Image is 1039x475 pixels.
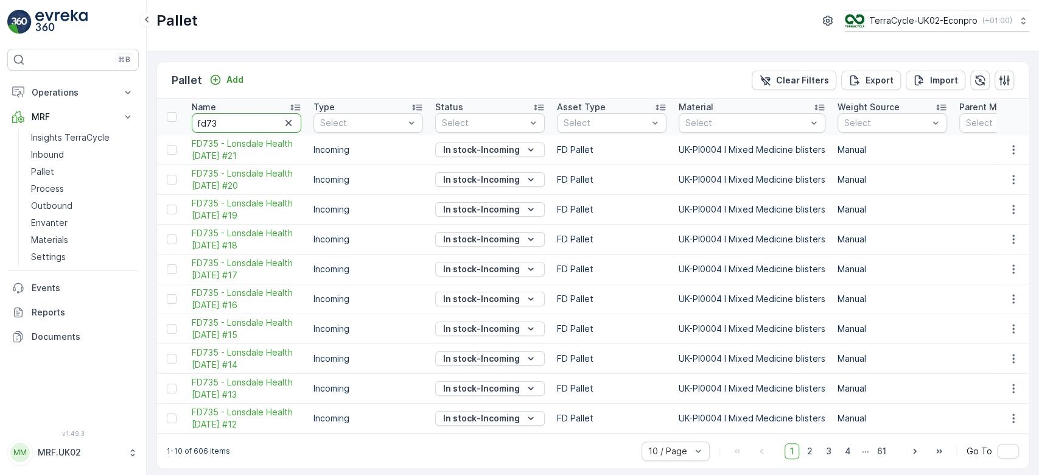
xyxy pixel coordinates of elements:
p: In stock-Incoming [443,203,520,216]
span: FD735 - Lonsdale Health [DATE] #17 [192,257,301,281]
td: Manual [831,314,953,344]
div: Toggle Row Selected [167,384,177,393]
button: In stock-Incoming [435,142,545,157]
td: UK-PI0004 I Mixed Medicine blisters [673,374,831,404]
td: Incoming [307,165,429,195]
button: In stock-Incoming [435,292,545,306]
p: In stock-Incoming [443,353,520,365]
td: Incoming [307,195,429,225]
span: Name : [10,200,40,210]
p: ⌘B [118,55,130,65]
p: Add [226,74,243,86]
div: Toggle Row Selected [167,354,177,364]
div: Toggle Row Selected [167,264,177,274]
a: Insights TerraCycle [26,129,139,146]
div: Toggle Row Selected [167,234,177,244]
img: logo_light-DOdMpM7g.png [35,10,88,34]
a: Reports [7,300,139,325]
a: FD735 - Lonsdale Health 27.08.2025 #19 [192,197,301,222]
td: FD Pallet [551,404,673,434]
p: Outbound [31,200,72,212]
td: Incoming [307,284,429,314]
td: FD Pallet [551,374,673,404]
td: FD Pallet [551,255,673,284]
td: FD Pallet [551,344,673,374]
span: Asset Type : [10,280,65,290]
div: Toggle Row Selected [167,324,177,334]
td: Manual [831,344,953,374]
span: 61 [872,443,892,459]
span: Parcel_UK02 #1607 [40,200,120,210]
td: Manual [831,404,953,434]
td: UK-PI0004 I Mixed Medicine blisters [673,225,831,255]
div: Toggle Row Selected [167,205,177,214]
a: FD735 - Lonsdale Health 27.08.2025 #16 [192,287,301,311]
p: In stock-Incoming [443,174,520,186]
span: FD735 - Lonsdale Health [DATE] #19 [192,197,301,222]
td: Manual [831,135,953,165]
td: Manual [831,225,953,255]
td: FD Pallet [551,284,673,314]
span: 3 [820,443,837,459]
p: Status [435,101,463,113]
span: FD735 - Lonsdale Health [DATE] #13 [192,376,301,401]
a: Pallet [26,163,139,180]
span: 2 [802,443,818,459]
span: FD735 - Lonsdale Health [DATE] #16 [192,287,301,311]
td: UK-PI0004 I Mixed Medicine blisters [673,165,831,195]
p: ... [862,443,869,459]
td: Incoming [307,344,429,374]
span: Total Weight : [10,220,71,230]
a: Materials [26,231,139,248]
span: 30 [71,220,82,230]
button: Export [841,71,901,90]
p: Select [844,117,928,129]
input: Search [192,113,301,133]
div: MM [10,443,30,462]
td: FD Pallet [551,165,673,195]
span: 4 [839,443,856,459]
p: Insights TerraCycle [31,132,110,144]
p: Import [930,74,958,86]
p: In stock-Incoming [443,382,520,395]
td: Manual [831,255,953,284]
p: Parent Materials [959,101,1029,113]
td: Incoming [307,225,429,255]
button: In stock-Incoming [435,202,545,217]
a: Envanter [26,214,139,231]
button: TerraCycle-UK02-Econpro(+01:00) [845,10,1029,32]
a: FD735 - Lonsdale Health 27.08.2025 #12 [192,406,301,431]
p: Pallet [31,166,54,178]
span: FD735 - Lonsdale Health [DATE] #20 [192,167,301,192]
button: In stock-Incoming [435,322,545,336]
td: Manual [831,284,953,314]
td: UK-PI0004 I Mixed Medicine blisters [673,255,831,284]
button: In stock-Incoming [435,351,545,366]
img: logo [7,10,32,34]
p: 1-10 of 606 items [167,446,230,456]
span: Net Weight : [10,240,64,250]
span: Go To [967,445,992,457]
td: FD Pallet [551,314,673,344]
p: Export [866,74,894,86]
span: Tare Weight : [10,260,68,270]
a: FD735 - Lonsdale Health 27.08.2025 #18 [192,227,301,252]
p: Settings [31,251,66,263]
img: terracycle_logo_wKaHoWT.png [845,14,864,27]
p: Type [313,101,335,113]
a: Inbound [26,146,139,163]
p: MRF [32,111,114,123]
p: MRF.UK02 [38,446,122,459]
p: Materials [31,234,68,246]
p: Select [564,117,648,129]
button: In stock-Incoming [435,411,545,426]
a: FD735 - Lonsdale Health 27.08.2025 #17 [192,257,301,281]
p: Pallet [156,11,198,30]
p: Documents [32,331,134,343]
button: Clear Filters [752,71,836,90]
span: FD735 - Lonsdale Health [DATE] #21 [192,138,301,162]
td: Incoming [307,135,429,165]
span: FD735 - Lonsdale Health [DATE] #15 [192,317,301,341]
p: In stock-Incoming [443,323,520,335]
p: Name [192,101,216,113]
